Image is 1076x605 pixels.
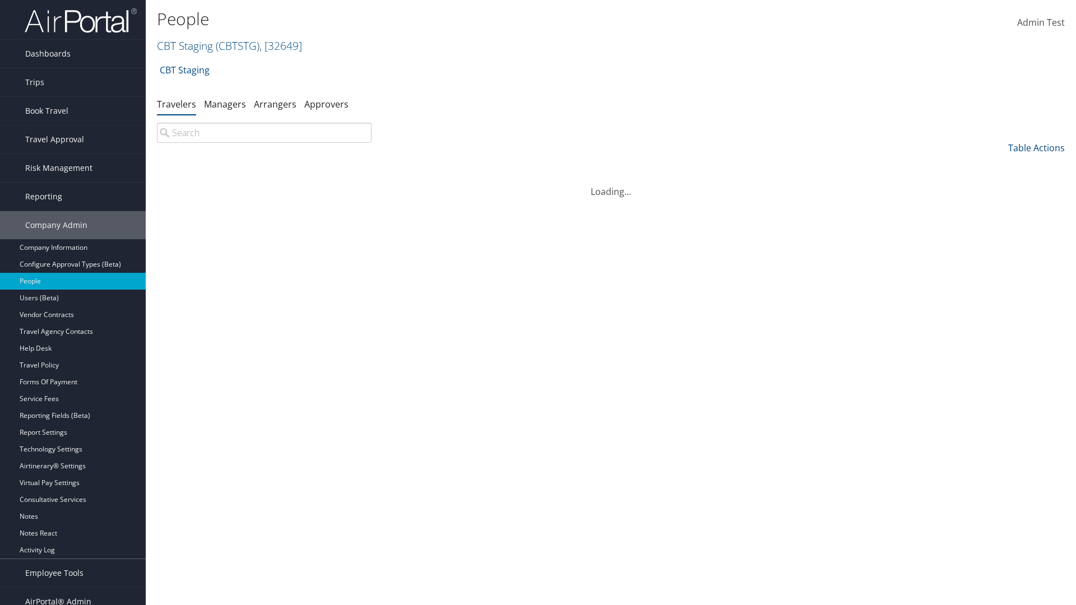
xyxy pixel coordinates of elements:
h1: People [157,7,762,31]
a: CBT Staging [160,59,210,81]
a: Arrangers [254,98,296,110]
a: Travelers [157,98,196,110]
a: Approvers [304,98,349,110]
span: Trips [25,68,44,96]
span: Dashboards [25,40,71,68]
input: Search [157,123,372,143]
a: CBT Staging [157,38,302,53]
img: airportal-logo.png [25,7,137,34]
span: Reporting [25,183,62,211]
span: , [ 32649 ] [259,38,302,53]
span: Book Travel [25,97,68,125]
a: Admin Test [1017,6,1065,40]
div: Loading... [157,171,1065,198]
span: Company Admin [25,211,87,239]
a: Managers [204,98,246,110]
a: Table Actions [1008,142,1065,154]
span: ( CBTSTG ) [216,38,259,53]
span: Admin Test [1017,16,1065,29]
span: Employee Tools [25,559,84,587]
span: Risk Management [25,154,92,182]
span: Travel Approval [25,125,84,153]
